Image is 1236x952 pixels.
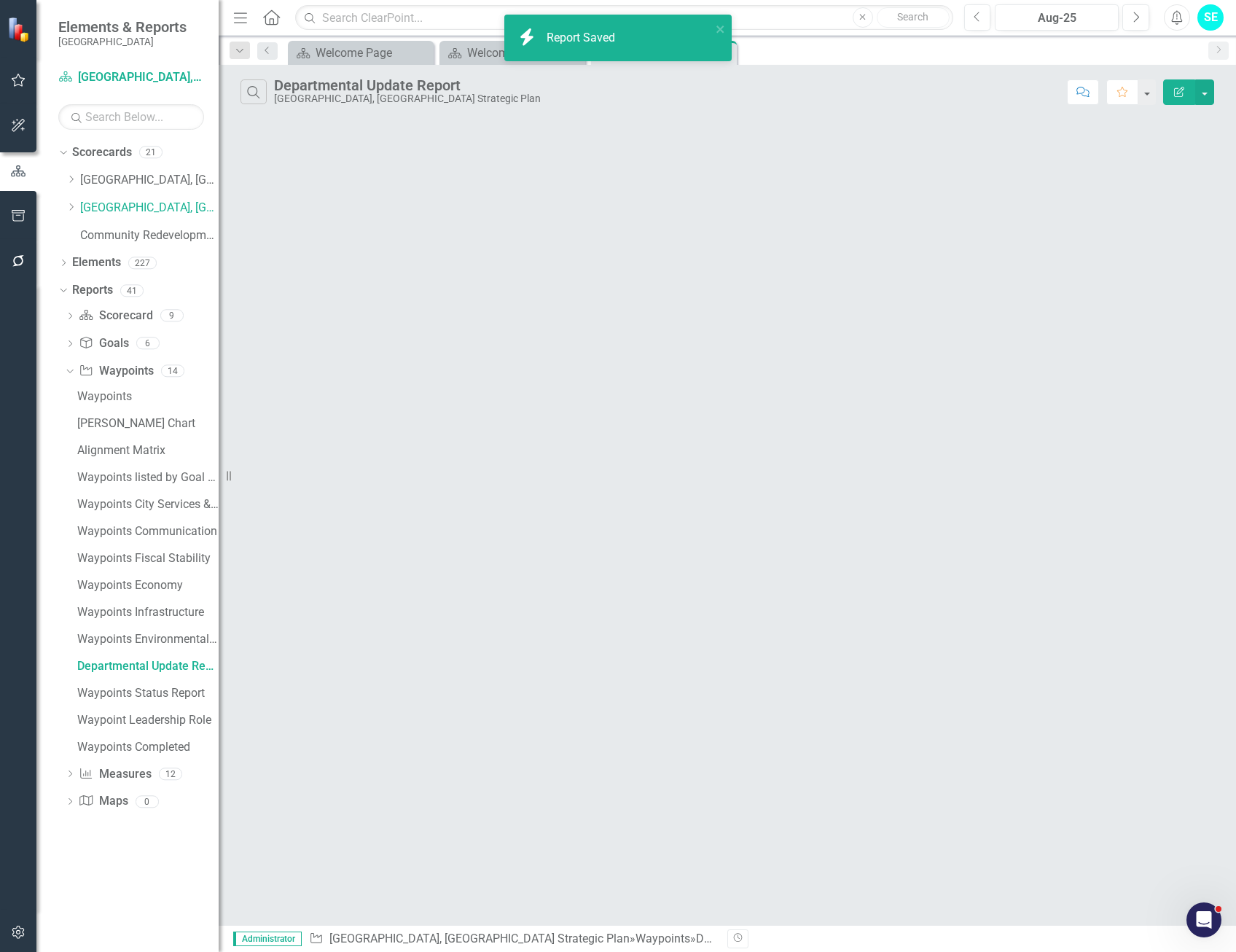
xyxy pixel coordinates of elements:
span: Search [897,11,928,23]
div: 21 [139,147,163,159]
a: [GEOGRAPHIC_DATA], [GEOGRAPHIC_DATA] Strategic Plan [80,200,219,216]
div: Waypoints Infrastructure [77,606,219,619]
a: Waypoints [79,363,153,380]
iframe: Intercom live chat [1186,902,1221,937]
a: Reports [72,282,113,299]
div: Waypoints City Services & Amenities [77,498,219,511]
a: Goals [79,335,128,352]
div: 41 [120,284,144,297]
div: 227 [128,257,157,269]
div: Waypoints Environmental Sustainability [77,633,219,646]
div: Welcome Page [467,44,582,62]
a: Waypoints listed by Goal and Measure [74,466,219,489]
input: Search Below... [58,104,204,130]
a: [GEOGRAPHIC_DATA], [GEOGRAPHIC_DATA] Strategic Plan [58,69,204,86]
a: Departmental Update Report [74,655,219,678]
div: 9 [160,310,184,322]
a: Welcome Page [443,44,582,62]
span: Administrator [233,932,302,946]
a: Community Redevelopment Area [80,227,219,244]
a: Waypoints Fiscal Stability [74,547,219,570]
a: Scorecard [79,308,152,324]
a: Elements [72,254,121,271]
a: Measures [79,766,151,783]
div: Waypoint Leadership Role [77,714,219,727]
div: Alignment Matrix [77,444,219,457]
a: [PERSON_NAME] Chart [74,412,219,435]
a: Waypoints [74,385,219,408]
div: 14 [161,364,184,377]
a: Scorecards [72,144,132,161]
div: Waypoints listed by Goal and Measure [77,471,219,484]
a: Waypoints Infrastructure [74,601,219,624]
div: Welcome Page [316,44,430,62]
a: Waypoints [635,932,690,945]
div: » » [309,931,716,948]
div: 12 [159,768,182,780]
div: 0 [136,795,159,808]
button: SE [1197,4,1224,31]
div: Waypoints Economy [77,579,219,592]
div: [GEOGRAPHIC_DATA], [GEOGRAPHIC_DATA] Strategic Plan [274,93,541,104]
div: Waypoints Fiscal Stability [77,552,219,565]
a: Waypoints Environmental Sustainability [74,628,219,651]
input: Search ClearPoint... [295,5,953,31]
a: Waypoint Leadership Role [74,709,219,732]
div: Waypoints Completed [77,741,219,754]
a: Waypoints Communication [74,520,219,543]
div: Departmental Update Report [696,932,842,945]
div: 6 [136,338,160,350]
div: Departmental Update Report [77,660,219,673]
a: Alignment Matrix [74,439,219,462]
div: Report Saved [547,30,619,47]
div: [PERSON_NAME] Chart [77,417,219,430]
a: Waypoints City Services & Amenities [74,493,219,516]
a: Maps [79,793,128,810]
div: Waypoints Status Report [77,687,219,700]
div: Waypoints [77,390,219,403]
button: Aug-25 [995,4,1119,31]
a: Waypoints Status Report [74,682,219,705]
div: Departmental Update Report [274,77,541,93]
button: Search [877,7,950,28]
a: [GEOGRAPHIC_DATA], [GEOGRAPHIC_DATA] Business Initiatives [80,172,219,189]
a: [GEOGRAPHIC_DATA], [GEOGRAPHIC_DATA] Strategic Plan [329,932,630,945]
button: close [716,20,726,37]
div: Waypoints Communication [77,525,219,538]
span: Elements & Reports [58,18,187,36]
small: [GEOGRAPHIC_DATA] [58,36,187,47]
img: ClearPoint Strategy [7,16,33,42]
div: Aug-25 [1000,9,1114,27]
a: Waypoints Economy [74,574,219,597]
a: Waypoints Completed [74,736,219,759]
a: Welcome Page [292,44,430,62]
